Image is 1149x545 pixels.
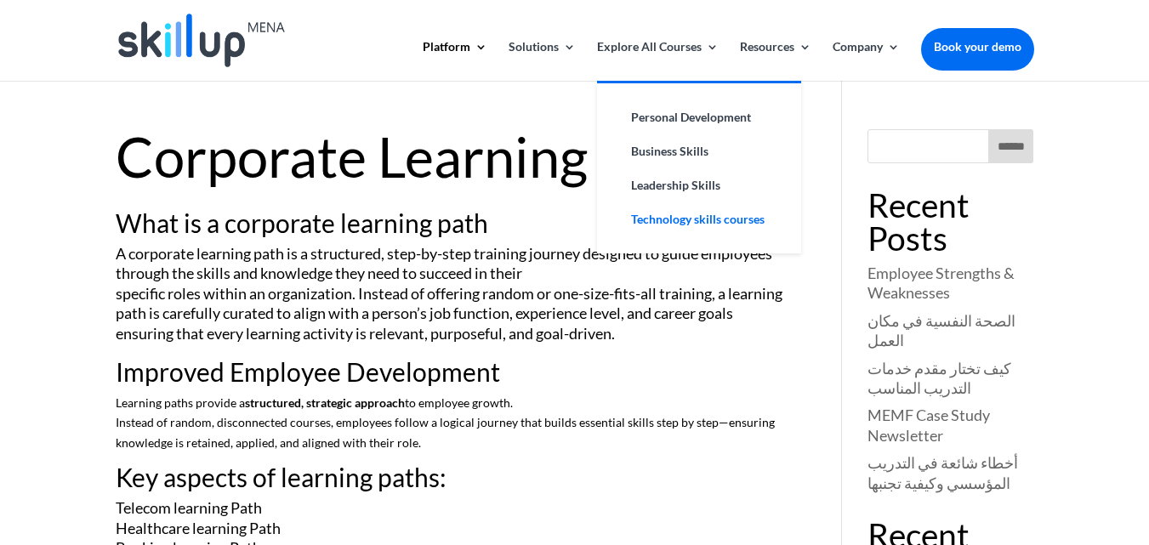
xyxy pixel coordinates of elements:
[116,210,792,244] h2: What is a corporate learning path
[597,41,719,81] a: Explore All Courses
[614,100,784,134] a: Personal Development
[867,189,1033,264] h4: Recent Posts
[116,393,792,464] p: Learning paths provide a to employee growth. Instead of random, disconnected courses, employees f...
[509,41,576,81] a: Solutions
[614,134,784,168] a: Business Skills
[614,168,784,202] a: Leadership Skills
[867,264,1015,302] a: Employee Strengths & Weaknesses
[614,202,784,236] a: Technology skills courses
[866,361,1149,545] iframe: Chat Widget
[116,359,792,393] h2: Improved Employee Development
[833,41,900,81] a: Company
[118,14,285,67] img: Skillup Mena
[867,359,1011,397] a: كيف تختار مقدم خدمات التدريب المناسب
[116,462,447,492] span: Key aspects of learning paths:
[116,129,792,193] h1: Corporate Learning Path
[245,395,405,410] strong: structured, strategic approach
[921,28,1034,65] a: Book your demo
[423,41,487,81] a: Platform
[740,41,811,81] a: Resources
[116,244,792,359] p: A corporate learning path is a structured, step-by-step training journey designed to guide employ...
[867,311,1015,349] a: الصحة النفسية في مكان العمل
